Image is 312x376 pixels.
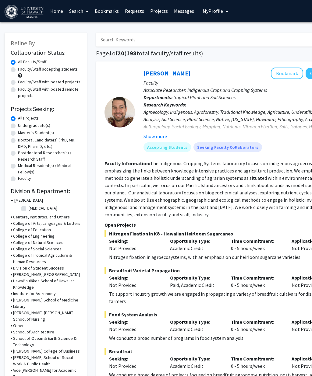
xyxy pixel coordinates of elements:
[13,310,81,322] h3: [PERSON_NAME]-[PERSON_NAME] School of Nursing
[92,0,122,22] a: Bookmarks
[13,297,78,303] h3: [PERSON_NAME] School of Medicine
[18,66,78,72] label: Faculty/Staff accepting students
[203,8,223,14] span: My Profile
[170,237,222,245] p: Opportunity Type:
[18,122,50,129] label: Undergraduate(s)
[13,265,64,271] h3: Division of Student Success
[109,237,161,245] p: Seeking:
[11,49,81,56] h2: Collaboration Status:
[13,329,54,335] h3: School of Architecture
[231,237,283,245] p: Time Commitment:
[144,94,173,100] b: Departments:
[144,69,190,77] a: [PERSON_NAME]
[18,130,54,136] label: Master's Student(s)
[14,197,43,204] h3: [MEDICAL_DATA]
[165,274,226,289] div: Paid, Academic Credit
[13,291,56,297] h3: Institute for Astronomy
[18,86,81,99] label: Faculty/Staff with posted remote projects
[18,175,31,182] label: Faculty
[171,0,197,22] a: Messages
[231,318,283,326] p: Time Commitment:
[13,233,55,239] h3: College of Engineering
[18,115,39,121] label: All Projects
[109,326,161,333] div: Not Provided
[122,0,147,22] a: Requests
[13,322,24,329] h3: Other
[13,278,81,291] h3: Hawaiʻinuiākea School of Hawaiian Knowledge
[165,318,226,333] div: Academic Credit
[13,271,80,278] h3: [PERSON_NAME][GEOGRAPHIC_DATA]
[226,237,287,252] div: 0 - 5 hours/week
[109,355,161,362] p: Seeking:
[18,150,81,162] label: Postdoctoral Researcher(s) / Research Staff
[29,205,57,211] label: [MEDICAL_DATA]
[13,246,62,252] h3: College of Social Sciences
[18,137,81,150] label: Doctoral Candidate(s) (PhD, MD, DMD, PharmD, etc.)
[5,349,26,371] iframe: Chat
[109,274,161,281] p: Seeking:
[11,105,81,113] h2: Projects Seeking:
[144,142,191,152] mat-chip: Accepting Students
[173,94,236,100] span: Tropical Plant and Soil Sciences
[144,133,167,140] button: Show more
[231,274,283,281] p: Time Commitment:
[226,318,287,333] div: 0 - 5 hours/week
[165,237,226,252] div: Academic Credit
[18,162,81,175] label: Medical Resident(s) / Medical Fellow(s)
[13,335,81,348] h3: School of Ocean & Earth Science & Technology
[109,318,161,326] p: Seeking:
[18,79,80,85] label: Faculty/Staff with posted projects
[109,49,112,57] span: 1
[165,355,226,370] div: Academic Credit
[13,354,81,367] h3: [PERSON_NAME] School of Social Work & Public Health
[11,39,35,47] span: Refine By
[13,303,26,310] h3: Library
[170,355,222,362] p: Opportunity Type:
[193,142,262,152] mat-chip: Seeking Faculty Collaborators
[13,252,81,265] h3: College of Tropical Agriculture & Human Resources
[144,102,186,108] b: Research Keywords:
[13,239,63,246] h3: College of Natural Sciences
[118,49,124,57] span: 20
[47,0,66,22] a: Home
[126,49,136,57] span: 198
[109,362,161,370] div: Not Provided
[5,5,45,19] img: University of Hawaiʻi at Mānoa Logo
[170,274,222,281] p: Opportunity Type:
[271,68,303,79] button: Add Noa Lincoln to Bookmarks
[105,160,150,166] b: Faculty Information:
[13,348,80,354] h3: [PERSON_NAME] College of Business
[226,274,287,289] div: 0 - 5 hours/week
[66,0,92,22] a: Search
[147,0,171,22] a: Projects
[109,281,161,289] div: Not Provided
[13,214,70,220] h3: Centers, Institutes, and Others
[170,318,222,326] p: Opportunity Type:
[11,187,81,195] h2: Division & Department:
[18,59,46,65] label: All Faculty/Staff
[13,220,80,227] h3: College of Arts, Languages & Letters
[109,245,161,252] div: Not Provided
[13,227,51,233] h3: College of Education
